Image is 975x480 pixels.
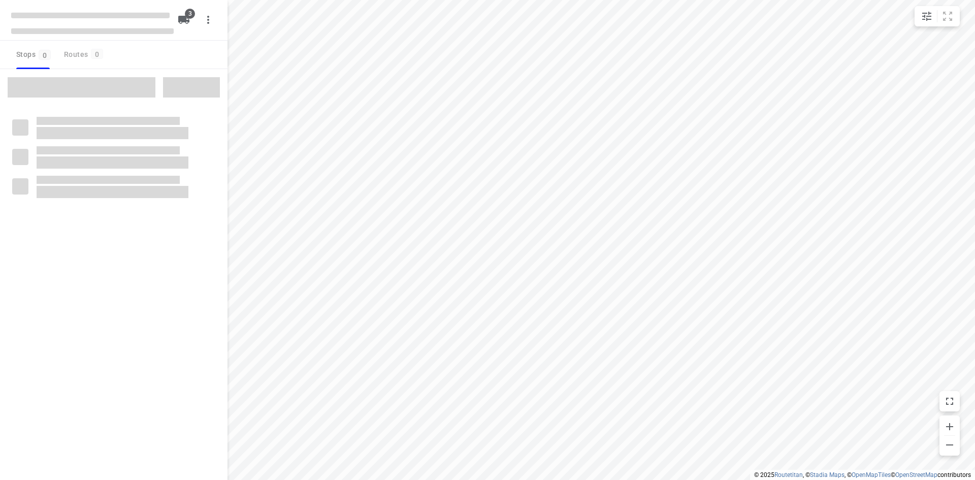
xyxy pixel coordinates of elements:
[895,471,937,478] a: OpenStreetMap
[915,6,960,26] div: small contained button group
[754,471,971,478] li: © 2025 , © , © © contributors
[810,471,844,478] a: Stadia Maps
[852,471,891,478] a: OpenMapTiles
[774,471,803,478] a: Routetitan
[917,6,937,26] button: Map settings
